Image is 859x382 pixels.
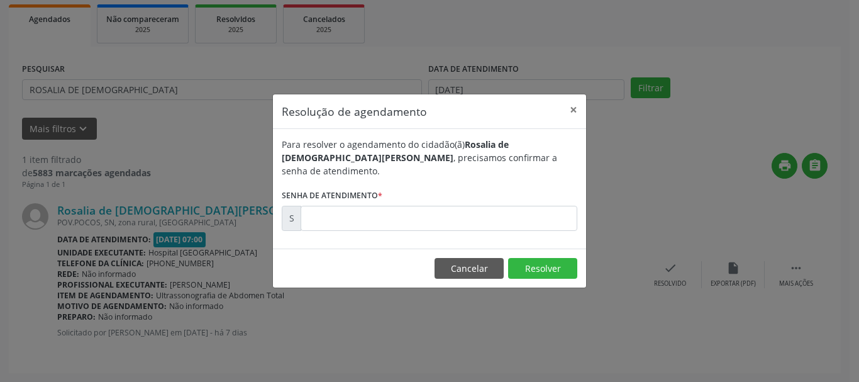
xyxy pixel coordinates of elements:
b: Rosalia de [DEMOGRAPHIC_DATA][PERSON_NAME] [282,138,509,164]
h5: Resolução de agendamento [282,103,427,120]
button: Close [561,94,586,125]
div: S [282,206,301,231]
div: Para resolver o agendamento do cidadão(ã) , precisamos confirmar a senha de atendimento. [282,138,577,177]
button: Cancelar [435,258,504,279]
label: Senha de atendimento [282,186,382,206]
button: Resolver [508,258,577,279]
